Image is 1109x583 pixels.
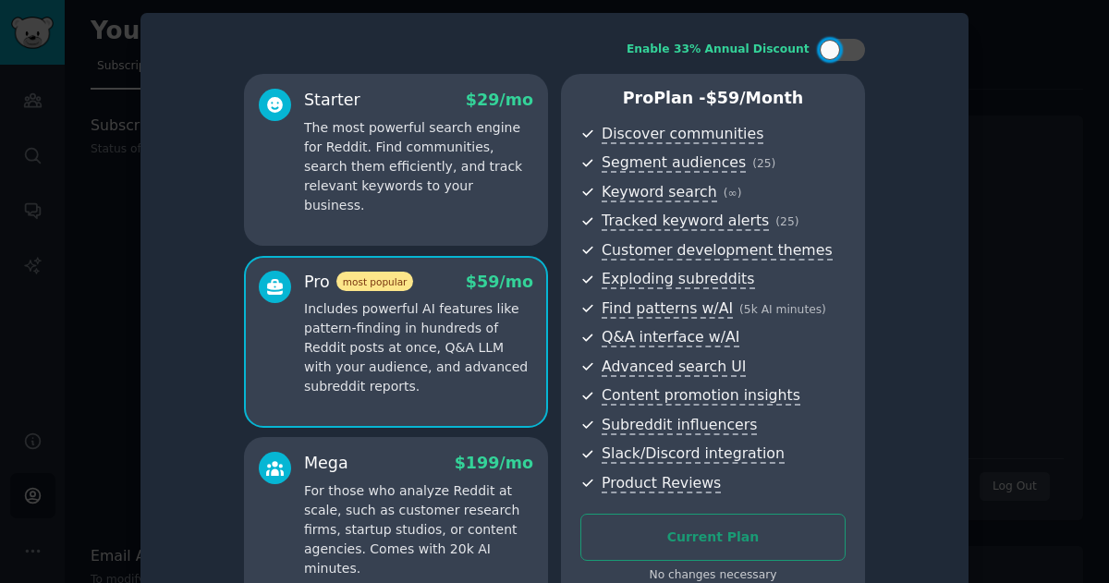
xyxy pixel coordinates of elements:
span: $ 29 /mo [466,91,533,109]
p: For those who analyze Reddit at scale, such as customer research firms, startup studios, or conte... [304,481,533,578]
div: Mega [304,452,348,475]
span: Slack/Discord integration [602,444,785,464]
span: Discover communities [602,125,763,144]
span: $ 59 /month [706,89,804,107]
div: Pro [304,271,413,294]
span: Exploding subreddits [602,270,754,289]
span: Customer development themes [602,241,833,261]
span: ( 25 ) [775,215,798,228]
span: $ 59 /mo [466,273,533,291]
span: ( ∞ ) [724,187,742,200]
span: ( 25 ) [752,157,775,170]
span: Segment audiences [602,153,746,173]
div: Starter [304,89,360,112]
span: $ 199 /mo [455,454,533,472]
p: The most powerful search engine for Reddit. Find communities, search them efficiently, and track ... [304,118,533,215]
span: Product Reviews [602,474,721,493]
p: Includes powerful AI features like pattern-finding in hundreds of Reddit posts at once, Q&A LLM w... [304,299,533,396]
span: Find patterns w/AI [602,299,733,319]
span: Q&A interface w/AI [602,328,739,347]
p: Pro Plan - [580,87,846,110]
span: Keyword search [602,183,717,202]
span: Subreddit influencers [602,416,757,435]
span: ( 5k AI minutes ) [739,303,826,316]
span: Content promotion insights [602,386,800,406]
span: most popular [336,272,414,291]
div: Enable 33% Annual Discount [627,42,810,58]
span: Advanced search UI [602,358,746,377]
span: Tracked keyword alerts [602,212,769,231]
